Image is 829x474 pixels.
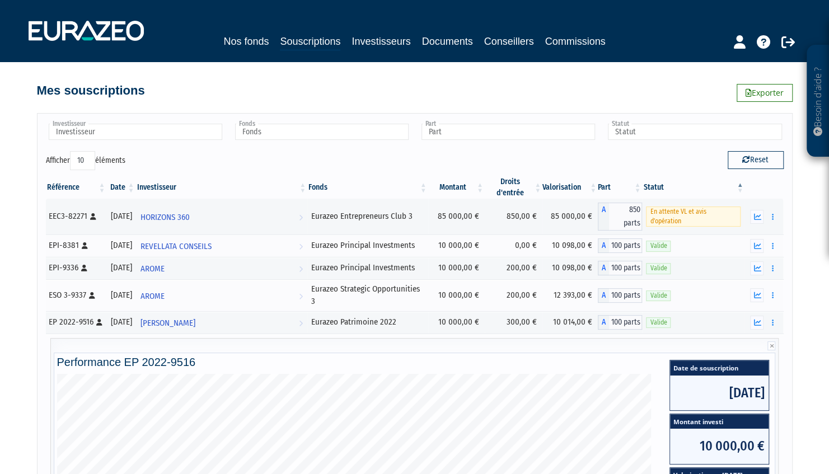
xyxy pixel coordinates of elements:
div: A - Eurazeo Entrepreneurs Club 3 [598,203,642,231]
td: 10 000,00 € [428,311,485,334]
span: AROME [140,259,165,279]
a: AROME [136,257,308,279]
td: 850,00 € [485,199,542,234]
td: 0,00 € [485,234,542,257]
div: A - Eurazeo Principal Investments [598,261,642,275]
span: AROME [140,286,165,307]
span: [DATE] [670,376,769,410]
a: Investisseurs [352,34,410,49]
a: Documents [422,34,473,49]
th: Montant: activer pour trier la colonne par ordre croissant [428,176,485,199]
div: EPI-8381 [49,240,103,251]
td: 10 014,00 € [542,311,598,334]
button: Reset [728,151,784,169]
span: Montant investi [670,414,769,429]
span: 100 parts [609,315,642,330]
span: 100 parts [609,238,642,253]
span: Date de souscription [670,360,769,376]
h4: Performance EP 2022-9516 [57,356,772,368]
div: [DATE] [111,289,132,301]
div: Eurazeo Patrimoine 2022 [311,316,424,328]
span: HORIZONS 360 [140,207,190,228]
span: A [598,288,609,303]
td: 300,00 € [485,311,542,334]
i: [Français] Personne physique [82,242,88,249]
div: EP 2022-9516 [49,316,103,328]
i: Voir l'investisseur [299,286,303,307]
a: Exporter [737,84,793,102]
div: ESO 3-9337 [49,289,103,301]
div: Eurazeo Principal Investments [311,262,424,274]
div: EEC3-82271 [49,210,103,222]
select: Afficheréléments [70,151,95,170]
i: [Français] Personne physique [81,265,87,271]
h4: Mes souscriptions [37,84,145,97]
i: [Français] Personne physique [90,213,96,220]
a: Souscriptions [280,34,340,51]
td: 200,00 € [485,279,542,311]
th: Valorisation: activer pour trier la colonne par ordre croissant [542,176,598,199]
div: [DATE] [111,262,132,274]
th: Droits d'entrée: activer pour trier la colonne par ordre croissant [485,176,542,199]
td: 85 000,00 € [428,199,485,234]
th: Statut : activer pour trier la colonne par ordre d&eacute;croissant [642,176,744,199]
td: 10 098,00 € [542,234,598,257]
i: Voir l'investisseur [299,207,303,228]
th: Référence : activer pour trier la colonne par ordre croissant [46,176,107,199]
a: AROME [136,284,308,307]
th: Date: activer pour trier la colonne par ordre croissant [107,176,136,199]
i: Voir l'investisseur [299,313,303,334]
td: 10 000,00 € [428,234,485,257]
td: 10 000,00 € [428,279,485,311]
img: 1732889491-logotype_eurazeo_blanc_rvb.png [29,21,144,41]
span: Valide [646,317,671,328]
span: A [598,261,609,275]
div: Eurazeo Principal Investments [311,240,424,251]
span: A [598,203,609,231]
div: Eurazeo Entrepreneurs Club 3 [311,210,424,222]
div: EPI-9336 [49,262,103,274]
span: A [598,238,609,253]
div: [DATE] [111,240,132,251]
div: [DATE] [111,210,132,222]
th: Part: activer pour trier la colonne par ordre croissant [598,176,642,199]
span: Valide [646,290,671,301]
a: Commissions [545,34,606,49]
td: 85 000,00 € [542,199,598,234]
span: 100 parts [609,261,642,275]
i: [Français] Personne physique [96,319,102,326]
div: Eurazeo Strategic Opportunities 3 [311,283,424,307]
span: 100 parts [609,288,642,303]
a: HORIZONS 360 [136,205,308,228]
td: 12 393,00 € [542,279,598,311]
span: Valide [646,241,671,251]
label: Afficher éléments [46,151,125,170]
th: Fonds: activer pour trier la colonne par ordre croissant [307,176,428,199]
a: Conseillers [484,34,534,49]
span: 850 parts [609,203,642,231]
i: Voir l'investisseur [299,259,303,279]
div: A - Eurazeo Strategic Opportunities 3 [598,288,642,303]
div: A - Eurazeo Patrimoine 2022 [598,315,642,330]
span: En attente VL et avis d'opération [646,207,741,227]
span: 10 000,00 € [670,429,769,463]
span: Valide [646,263,671,274]
span: REVELLATA CONSEILS [140,236,212,257]
i: [Français] Personne physique [89,292,95,299]
span: [PERSON_NAME] [140,313,195,334]
a: REVELLATA CONSEILS [136,234,308,257]
a: [PERSON_NAME] [136,311,308,334]
a: Nos fonds [223,34,269,49]
div: [DATE] [111,316,132,328]
td: 10 098,00 € [542,257,598,279]
div: A - Eurazeo Principal Investments [598,238,642,253]
td: 200,00 € [485,257,542,279]
th: Investisseur: activer pour trier la colonne par ordre croissant [136,176,308,199]
i: Voir l'investisseur [299,236,303,257]
p: Besoin d'aide ? [812,51,825,152]
span: A [598,315,609,330]
td: 10 000,00 € [428,257,485,279]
